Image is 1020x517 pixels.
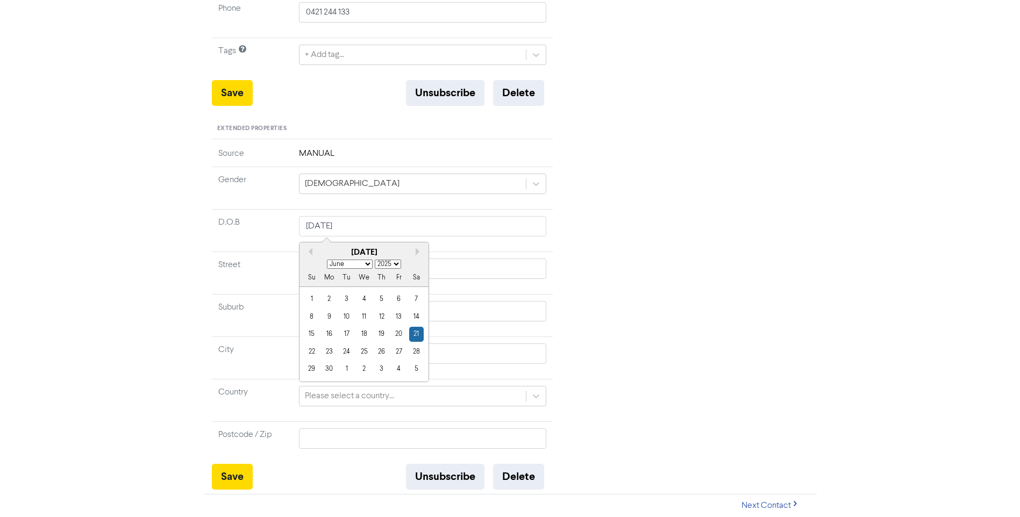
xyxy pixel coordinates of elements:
button: Save [212,464,253,490]
div: Mo [322,271,336,285]
td: D.O.B [212,209,293,252]
td: Tags [212,38,293,81]
div: Extended Properties [212,119,553,139]
div: day-13 [391,310,406,324]
div: day-30 [322,362,336,377]
div: day-2 [322,292,336,307]
div: day-28 [409,344,423,359]
div: day-16 [322,327,336,342]
div: day-27 [391,344,406,359]
div: day-23 [322,344,336,359]
div: day-19 [374,327,388,342]
div: day-21 [409,327,423,342]
div: day-25 [356,344,371,359]
div: day-5 [374,292,388,307]
td: Postcode / Zip [212,421,293,464]
div: day-2 [356,362,371,377]
div: day-9 [322,310,336,324]
iframe: Chat Widget [966,465,1020,517]
div: We [356,271,371,285]
div: day-3 [374,362,388,377]
td: Source [212,147,293,167]
td: City [212,336,293,379]
div: Please select a country... [305,390,394,403]
div: Fr [391,271,406,285]
div: day-14 [409,310,423,324]
div: day-4 [391,362,406,377]
div: month-2025-06 [303,291,425,378]
div: day-17 [339,327,353,342]
button: Save [212,80,253,106]
div: Sa [409,271,423,285]
button: Unsubscribe [406,80,484,106]
div: day-24 [339,344,353,359]
div: day-15 [304,327,319,342]
td: Country [212,379,293,421]
div: day-5 [409,362,423,377]
div: Su [304,271,319,285]
input: Click to select a date [299,216,547,236]
button: Delete [493,464,544,490]
div: Tu [339,271,353,285]
div: + Add tag... [305,48,344,61]
div: day-8 [304,310,319,324]
button: Next Contact [732,494,809,517]
td: MANUAL [293,147,553,167]
button: Delete [493,80,544,106]
div: day-20 [391,327,406,342]
td: Gender [212,167,293,209]
div: day-1 [304,292,319,307]
button: Unsubscribe [406,464,484,490]
div: day-11 [356,310,371,324]
td: Street [212,252,293,294]
button: Previous Month [305,248,312,255]
div: day-1 [339,362,353,377]
div: day-4 [356,292,371,307]
div: [DEMOGRAPHIC_DATA] [305,177,400,190]
div: day-6 [391,292,406,307]
div: day-22 [304,344,319,359]
div: day-3 [339,292,353,307]
div: [DATE] [299,247,429,259]
div: Th [374,271,388,285]
div: day-12 [374,310,388,324]
button: Next month [416,248,423,255]
div: day-29 [304,362,319,377]
div: day-7 [409,292,423,307]
div: day-18 [356,327,371,342]
div: day-26 [374,344,388,359]
div: day-10 [339,310,353,324]
td: Suburb [212,294,293,336]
